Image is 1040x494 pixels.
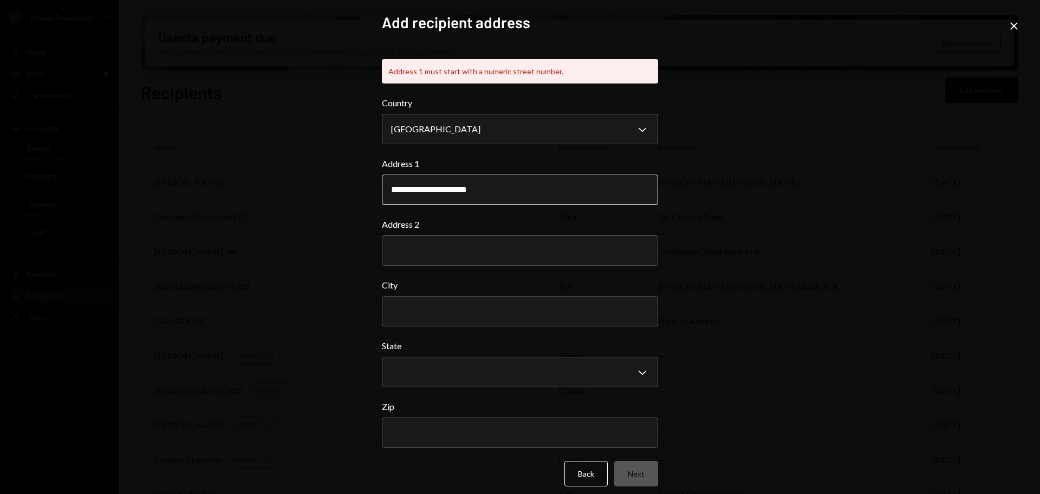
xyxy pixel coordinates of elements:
[382,218,658,231] label: Address 2
[382,157,658,170] label: Address 1
[382,400,658,413] label: Zip
[382,339,658,352] label: State
[382,279,658,292] label: City
[382,12,658,33] h2: Add recipient address
[564,461,608,486] button: Back
[382,357,658,387] button: State
[382,97,658,110] label: Country
[382,114,658,144] button: Country
[382,59,658,84] div: Address 1 must start with a numeric street number.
